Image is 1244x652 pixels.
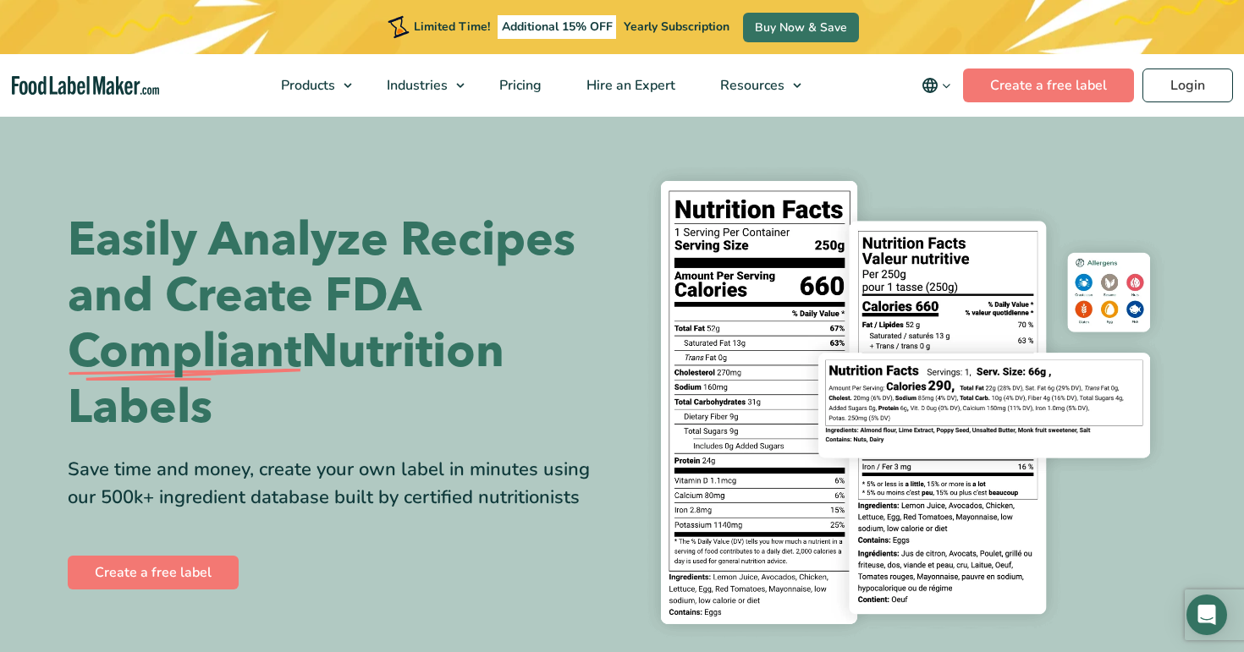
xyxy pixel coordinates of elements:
span: Compliant [68,324,301,380]
a: Hire an Expert [564,54,694,117]
span: Products [276,76,337,95]
a: Industries [365,54,473,117]
span: Yearly Subscription [624,19,729,35]
span: Industries [382,76,449,95]
span: Limited Time! [414,19,490,35]
a: Create a free label [963,68,1134,102]
div: Open Intercom Messenger [1186,594,1227,635]
a: Pricing [477,54,560,117]
span: Resources [715,76,786,95]
a: Buy Now & Save [743,13,859,42]
a: Resources [698,54,810,117]
h1: Easily Analyze Recipes and Create FDA Nutrition Labels [68,212,609,436]
span: Pricing [494,76,543,95]
span: Hire an Expert [581,76,677,95]
a: Login [1142,68,1233,102]
span: Additional 15% OFF [498,15,617,39]
a: Products [259,54,361,117]
div: Save time and money, create your own label in minutes using our 500k+ ingredient database built b... [68,456,609,512]
a: Create a free label [68,556,239,589]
